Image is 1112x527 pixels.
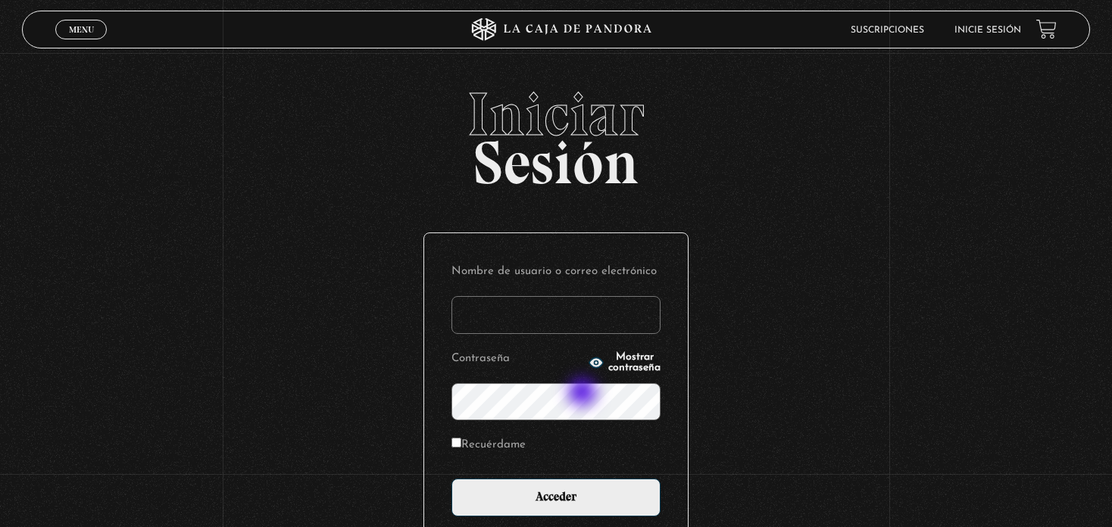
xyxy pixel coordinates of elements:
a: Inicie sesión [954,26,1021,35]
span: Cerrar [64,38,99,48]
input: Recuérdame [451,438,461,447]
input: Acceder [451,479,661,516]
label: Recuérdame [451,434,526,457]
label: Nombre de usuario o correo electrónico [451,260,661,284]
span: Mostrar contraseña [608,352,661,373]
span: Menu [69,25,94,34]
a: View your shopping cart [1036,19,1057,39]
h2: Sesión [22,84,1089,181]
a: Suscripciones [851,26,924,35]
span: Iniciar [22,84,1089,145]
button: Mostrar contraseña [589,352,661,373]
label: Contraseña [451,348,584,371]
